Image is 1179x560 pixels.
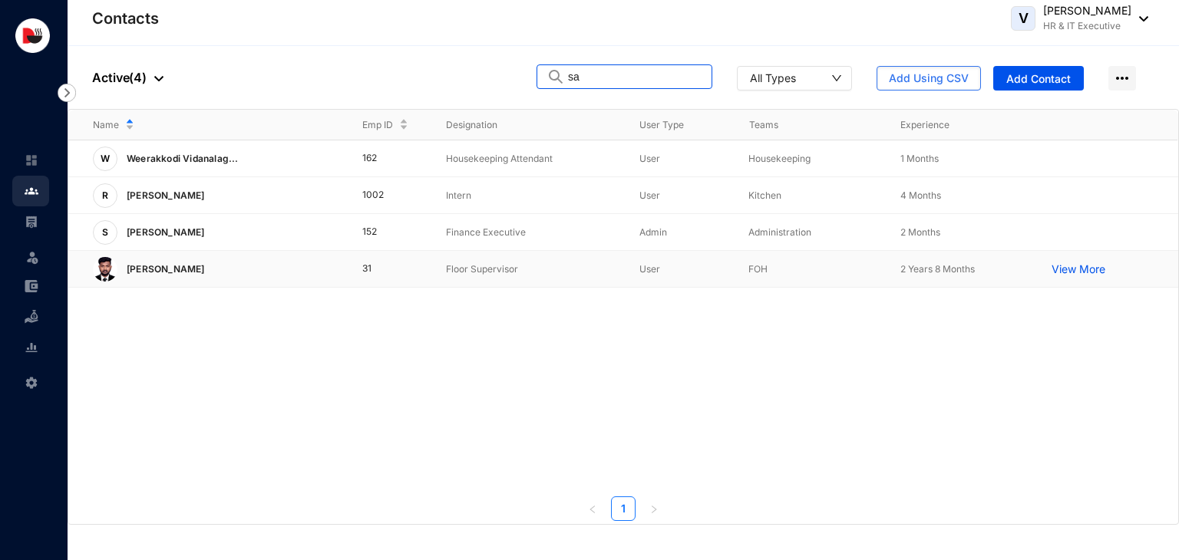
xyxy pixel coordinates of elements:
[338,214,422,251] td: 152
[580,496,605,521] li: Previous Page
[1052,262,1113,277] a: View More
[58,84,76,102] img: nav-icon-right.af6afadce00d159da59955279c43614e.svg
[748,262,875,277] p: FOH
[338,140,422,177] td: 162
[362,117,393,133] span: Emp ID
[993,66,1084,91] button: Add Contact
[25,341,38,354] img: report-unselected.e6a6b4230fc7da01f883.svg
[639,189,660,201] span: User
[25,215,38,229] img: payroll-unselected.b590312f920e76f0c668.svg
[12,271,49,301] li: Expenses
[748,151,875,166] p: Housekeeping
[25,376,38,390] img: settings-unselected.1febfda315e6e19643a1.svg
[421,110,615,140] th: Designation
[25,279,38,293] img: expense-unselected.2edcf0507c847f3e9e96.svg
[338,251,422,288] td: 31
[25,310,38,324] img: loan-unselected.d74d20a04637f2d15ab5.svg
[547,69,565,84] img: search.8ce656024d3affaeffe32e5b30621cb7.svg
[12,332,49,363] li: Reports
[25,184,38,198] img: people.b0bd17028ad2877b116a.svg
[639,226,667,238] span: Admin
[338,177,422,214] td: 1002
[15,18,50,53] img: logo
[338,110,422,140] th: Emp ID
[101,154,110,163] span: W
[900,263,975,275] span: 2 Years 8 Months
[12,301,49,332] li: Loan
[12,176,49,206] li: Contacts
[117,257,211,282] p: [PERSON_NAME]
[588,505,597,514] span: left
[1043,3,1131,18] p: [PERSON_NAME]
[92,8,159,29] p: Contacts
[737,66,852,91] button: All Types
[102,228,108,237] span: S
[611,496,636,521] li: 1
[1043,18,1131,34] p: HR & IT Executive
[876,110,1027,140] th: Experience
[900,226,940,238] span: 2 Months
[580,496,605,521] button: left
[900,153,939,164] span: 1 Months
[889,71,969,86] span: Add Using CSV
[615,110,724,140] th: User Type
[725,110,876,140] th: Teams
[1131,16,1148,21] img: dropdown-black.8e83cc76930a90b1a4fdb6d089b7bf3a.svg
[127,153,239,164] span: Weerakkodi Vidanalag...
[748,188,875,203] p: Kitchen
[748,225,875,240] p: Administration
[92,68,163,87] p: Active ( 4 )
[649,505,659,514] span: right
[750,70,796,85] div: All Types
[900,189,941,201] span: 4 Months
[642,496,666,521] li: Next Page
[117,220,211,245] p: [PERSON_NAME]
[93,257,117,282] img: 1753414303792_tQoKKVzjLG
[1108,66,1136,91] img: more-horizontal.eedb2faff8778e1aceccc67cc90ae3cb.svg
[446,262,615,277] p: Floor Supervisor
[93,117,119,133] span: Name
[25,249,40,265] img: leave-unselected.2934df6273408c3f84d9.svg
[102,191,108,200] span: R
[154,76,163,81] img: dropdown-black.8e83cc76930a90b1a4fdb6d089b7bf3a.svg
[642,496,666,521] button: right
[831,73,842,84] span: down
[12,206,49,237] li: Payroll
[1019,12,1029,25] span: V
[25,153,38,167] img: home-unselected.a29eae3204392db15eaf.svg
[446,225,615,240] p: Finance Executive
[639,263,660,275] span: User
[612,497,635,520] a: 1
[568,65,702,88] input: Search
[446,151,615,166] p: Housekeeping Attendant
[877,66,981,91] button: Add Using CSV
[1006,71,1071,87] span: Add Contact
[639,153,660,164] span: User
[12,145,49,176] li: Home
[446,188,615,203] p: Intern
[117,183,211,208] p: [PERSON_NAME]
